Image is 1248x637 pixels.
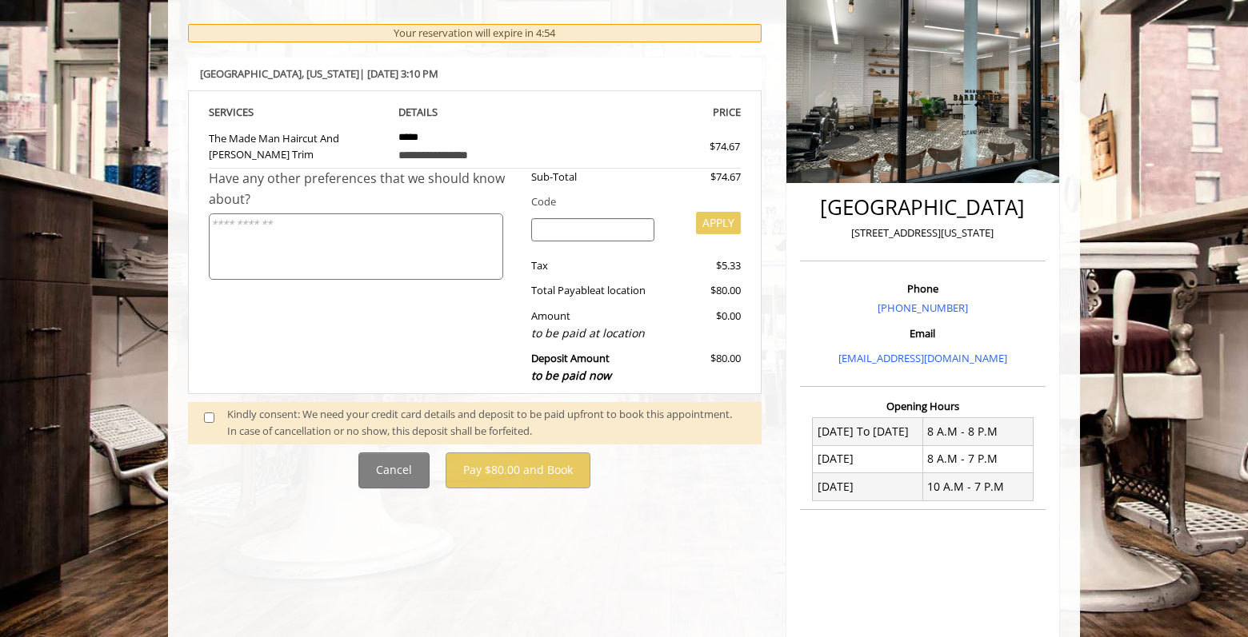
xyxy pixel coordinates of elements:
[519,257,667,274] div: Tax
[666,169,740,185] div: $74.67
[804,283,1042,294] h3: Phone
[666,308,740,342] div: $0.00
[302,66,359,81] span: , [US_STATE]
[804,328,1042,339] h3: Email
[519,308,667,342] div: Amount
[813,418,923,445] td: [DATE] To [DATE]
[813,445,923,472] td: [DATE]
[652,138,740,155] div: $74.67
[813,473,923,500] td: [DATE]
[804,196,1042,219] h2: [GEOGRAPHIC_DATA]
[227,406,746,440] div: Kindly consent: We need your credit card details and deposit to be paid upfront to book this appo...
[531,324,655,342] div: to be paid at location
[696,212,741,234] button: APPLY
[519,282,667,299] div: Total Payable
[358,452,430,488] button: Cancel
[519,193,741,210] div: Code
[386,103,564,121] th: DETAILS
[188,24,762,42] div: Your reservation will expire in 4:54
[209,103,386,121] th: SERVICE
[200,66,438,81] b: [GEOGRAPHIC_DATA] | [DATE] 3:10 PM
[922,445,1033,472] td: 8 A.M - 7 P.M
[838,351,1007,365] a: [EMAIL_ADDRESS][DOMAIN_NAME]
[666,282,740,299] div: $80.00
[666,257,740,274] div: $5.33
[922,473,1033,500] td: 10 A.M - 7 P.M
[922,418,1033,445] td: 8 A.M - 8 P.M
[248,105,254,119] span: S
[209,169,519,209] div: Have any other preferences that we should know about?
[800,400,1046,412] h3: Opening Hours
[531,368,611,383] span: to be paid now
[446,452,590,488] button: Pay $80.00 and Book
[209,121,386,169] td: The Made Man Haircut And [PERSON_NAME] Trim
[531,351,611,383] b: Deposit Amount
[804,225,1042,241] p: [STREET_ADDRESS][US_STATE]
[878,301,968,315] a: [PHONE_NUMBER]
[595,283,646,297] span: at location
[666,350,740,384] div: $80.00
[563,103,741,121] th: PRICE
[519,169,667,185] div: Sub-Total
